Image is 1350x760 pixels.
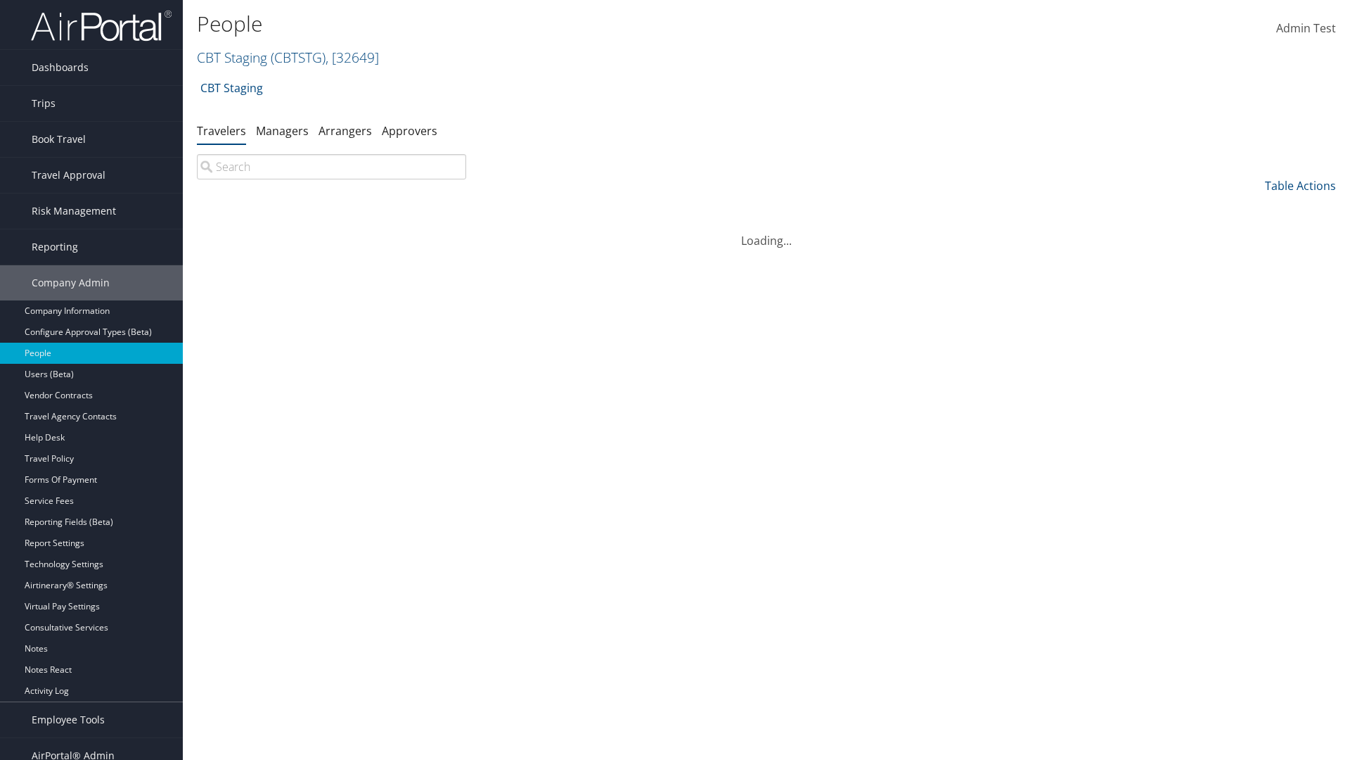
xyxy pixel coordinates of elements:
span: Admin Test [1276,20,1336,36]
a: Arrangers [319,123,372,139]
span: Travel Approval [32,158,105,193]
input: Search [197,154,466,179]
span: Dashboards [32,50,89,85]
div: Loading... [197,215,1336,249]
span: Reporting [32,229,78,265]
span: , [ 32649 ] [326,48,379,67]
span: Risk Management [32,194,116,229]
span: Book Travel [32,122,86,157]
span: ( CBTSTG ) [271,48,326,67]
a: Admin Test [1276,7,1336,51]
span: Employee Tools [32,702,105,737]
img: airportal-logo.png [31,9,172,42]
a: Table Actions [1265,178,1336,194]
h1: People [197,9,956,39]
a: Managers [256,123,309,139]
a: CBT Staging [200,74,263,102]
span: Company Admin [32,265,110,300]
a: Approvers [382,123,437,139]
a: Travelers [197,123,246,139]
span: Trips [32,86,56,121]
a: CBT Staging [197,48,379,67]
